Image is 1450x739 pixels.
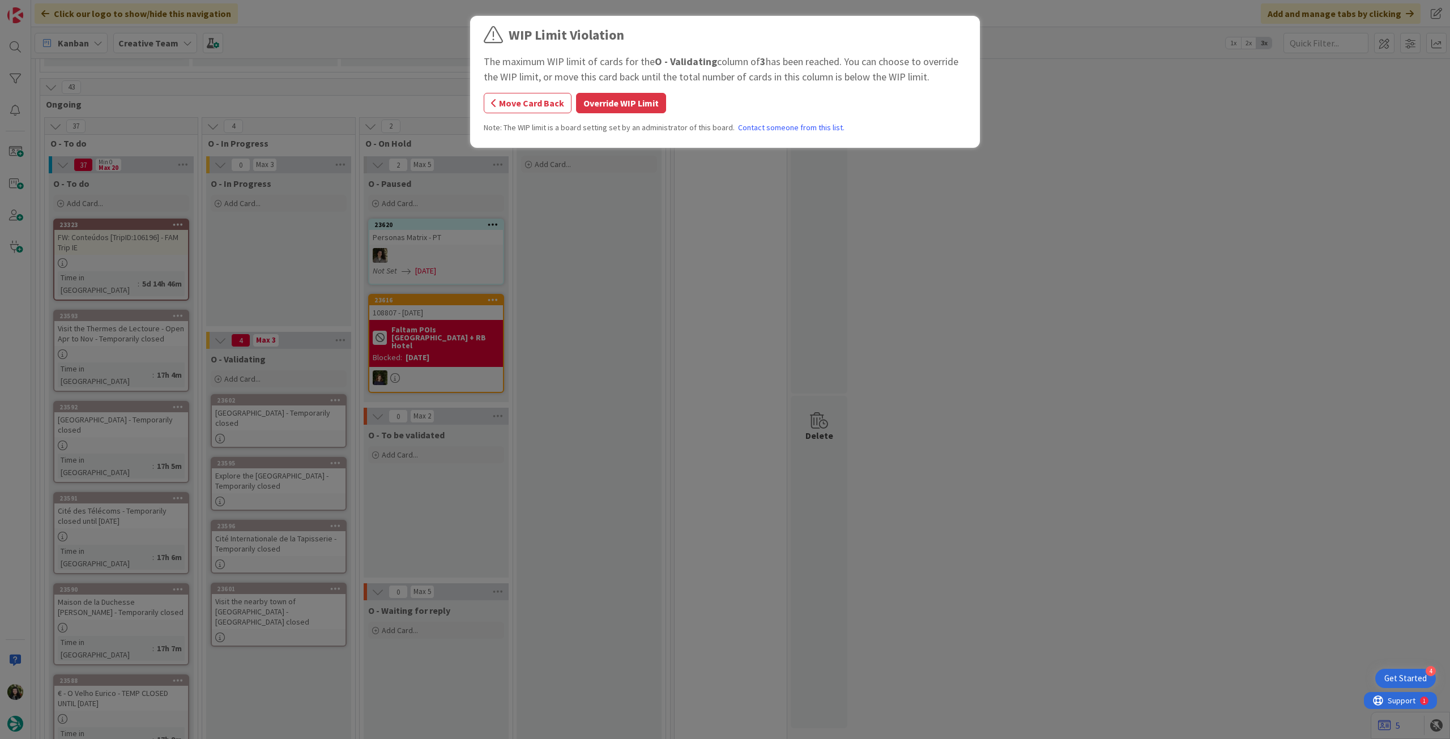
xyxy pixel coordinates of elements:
span: Support [24,2,52,15]
div: The maximum WIP limit of cards for the column of has been reached. You can choose to override the... [484,54,966,84]
div: 4 [1426,666,1436,676]
button: Override WIP Limit [576,93,666,113]
div: Open Get Started checklist, remaining modules: 4 [1375,669,1436,688]
b: 3 [760,55,766,68]
button: Move Card Back [484,93,572,113]
a: Contact someone from this list. [738,122,845,134]
div: Get Started [1384,673,1427,684]
div: Note: The WIP limit is a board setting set by an administrator of this board. [484,122,966,134]
div: 1 [59,5,62,14]
div: WIP Limit Violation [509,25,624,45]
b: O - Validating [655,55,717,68]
